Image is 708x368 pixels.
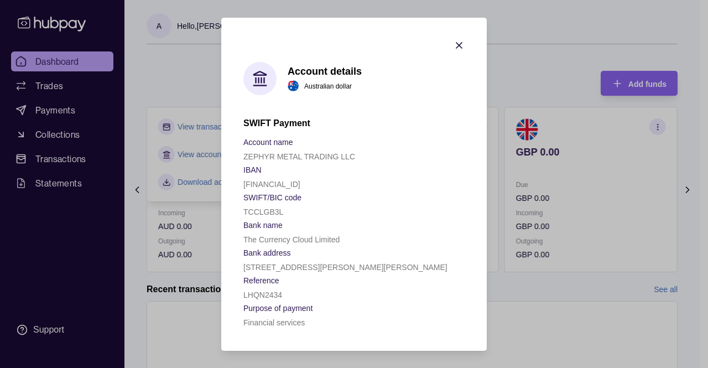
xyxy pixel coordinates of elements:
[288,80,299,91] img: au
[243,263,447,272] p: [STREET_ADDRESS][PERSON_NAME][PERSON_NAME]
[243,221,283,230] p: Bank name
[243,304,313,313] p: Purpose of payment
[243,138,293,147] p: Account name
[243,208,283,216] p: TCCLGB3L
[304,80,352,92] p: Australian dollar
[243,248,291,257] p: Bank address
[243,235,340,244] p: The Currency Cloud Limited
[243,165,262,174] p: IBAN
[243,276,279,285] p: Reference
[243,291,282,299] p: LHQN2434
[243,117,465,129] h2: SWIFT Payment
[288,65,362,77] h1: Account details
[243,152,355,161] p: ZEPHYR METAL TRADING LLC
[243,193,301,202] p: SWIFT/BIC code
[243,318,305,327] p: Financial services
[243,180,300,189] p: [FINANCIAL_ID]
